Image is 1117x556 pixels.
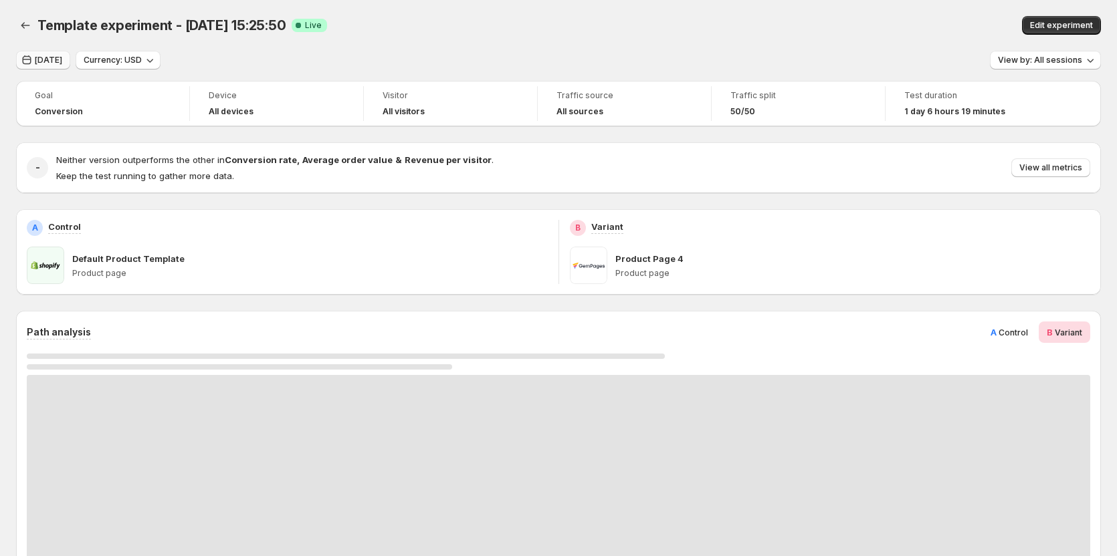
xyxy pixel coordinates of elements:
[76,51,161,69] button: Currency: USD
[1019,162,1082,173] span: View all metrics
[209,90,344,101] span: Device
[209,106,253,117] h4: All devices
[302,154,393,165] strong: Average order value
[570,247,607,284] img: Product Page 4
[1030,20,1093,31] span: Edit experiment
[1055,327,1082,337] span: Variant
[556,90,692,101] span: Traffic source
[575,223,581,233] h2: B
[225,154,297,165] strong: Conversion rate
[27,325,91,339] h3: Path analysis
[1022,16,1101,35] button: Edit experiment
[56,170,234,181] span: Keep the test running to gather more data.
[405,154,492,165] strong: Revenue per visitor
[297,154,300,165] strong: ,
[35,106,83,117] span: Conversion
[305,20,322,31] span: Live
[383,89,518,118] a: VisitorAll visitors
[84,55,142,65] span: Currency: USD
[556,106,603,117] h4: All sources
[1047,327,1053,337] span: B
[383,106,425,117] h4: All visitors
[32,223,38,233] h2: A
[730,89,866,118] a: Traffic split50/50
[999,327,1028,337] span: Control
[16,16,35,35] button: Back
[904,90,1041,101] span: Test duration
[615,252,684,265] p: Product Page 4
[730,106,755,117] span: 50/50
[615,268,1091,279] p: Product page
[556,89,692,118] a: Traffic sourceAll sources
[591,220,623,233] p: Variant
[395,154,402,165] strong: &
[56,154,494,165] span: Neither version outperforms the other in .
[35,161,40,174] h2: -
[35,90,171,101] span: Goal
[16,51,70,69] button: [DATE]
[37,17,286,33] span: Template experiment - [DATE] 15:25:50
[209,89,344,118] a: DeviceAll devices
[72,268,548,279] p: Product page
[35,89,171,118] a: GoalConversion
[990,51,1101,69] button: View by: All sessions
[1011,158,1090,177] button: View all metrics
[904,89,1041,118] a: Test duration1 day 6 hours 19 minutes
[27,247,64,284] img: Default Product Template
[72,252,185,265] p: Default Product Template
[383,90,518,101] span: Visitor
[48,220,81,233] p: Control
[991,327,997,337] span: A
[730,90,866,101] span: Traffic split
[35,55,62,65] span: [DATE]
[998,55,1082,65] span: View by: All sessions
[904,106,1005,117] span: 1 day 6 hours 19 minutes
